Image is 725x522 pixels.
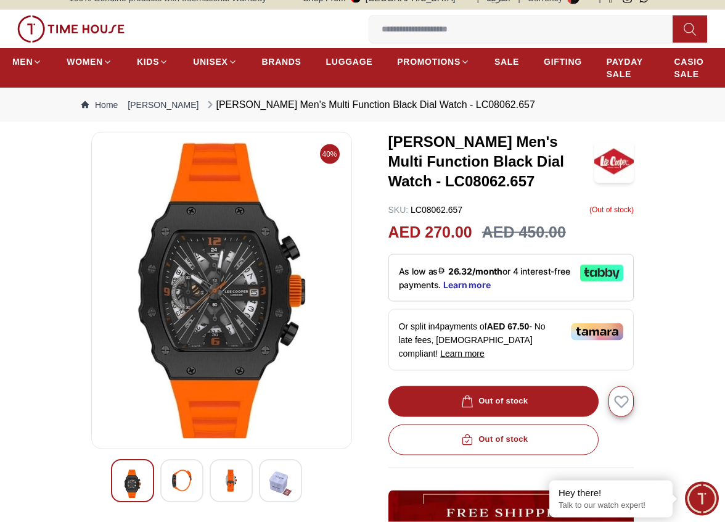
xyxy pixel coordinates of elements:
a: SALE [494,51,519,73]
span: AED 67.50 [487,321,529,331]
a: PAYDAY SALE [607,51,650,85]
img: Tamara [571,323,623,341]
a: KIDS [137,51,168,73]
span: UNISEX [193,56,227,68]
a: LUGGAGE [326,51,373,73]
img: Lee Cooper Men's Multi Function Black Dial Watch - LC08062.657 [220,470,242,492]
img: ... [17,15,125,43]
img: Lee Cooper Men's Multi Function Black Dial Watch - LC08062.657 [121,470,144,498]
h2: AED 270.00 [388,221,472,244]
a: WOMEN [67,51,112,73]
span: MEN [12,56,33,68]
a: UNISEX [193,51,237,73]
a: BRANDS [262,51,301,73]
span: LUGGAGE [326,56,373,68]
span: KIDS [137,56,159,68]
p: Talk to our watch expert! [559,500,663,511]
span: PROMOTIONS [397,56,461,68]
div: Chat Widget [685,482,719,516]
h3: AED 450.00 [482,221,566,244]
span: SKU : [388,205,409,215]
a: CASIO SALE [674,51,713,85]
p: LC08062.657 [388,204,463,216]
span: WOMEN [67,56,103,68]
h3: [PERSON_NAME] Men's Multi Function Black Dial Watch - LC08062.657 [388,132,594,191]
div: Or split in 4 payments of - No late fees, [DEMOGRAPHIC_DATA] compliant! [388,309,634,371]
img: Lee Cooper Men's Multi Function Black Dial Watch - LC08062.657 [269,470,292,498]
span: GIFTING [544,56,582,68]
img: Lee Cooper Men's Multi Function Black Dial Watch - LC08062.657 [171,470,193,492]
a: Home [81,99,118,111]
span: Learn more [440,349,485,358]
a: [PERSON_NAME] [128,99,199,111]
div: [PERSON_NAME] Men's Multi Function Black Dial Watch - LC08062.657 [204,97,535,112]
a: MEN [12,51,42,73]
div: Hey there! [559,487,663,499]
nav: Breadcrumb [69,88,656,122]
a: GIFTING [544,51,582,73]
img: Lee Cooper Men's Multi Function Black Dial Watch - LC08062.657 [594,140,634,183]
span: SALE [494,56,519,68]
span: CASIO SALE [674,56,713,80]
span: PAYDAY SALE [607,56,650,80]
p: ( Out of stock ) [589,204,634,216]
a: PROMOTIONS [397,51,470,73]
span: 40% [320,144,340,164]
span: BRANDS [262,56,301,68]
img: Lee Cooper Men's Multi Function Black Dial Watch - LC08062.657 [102,143,342,439]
